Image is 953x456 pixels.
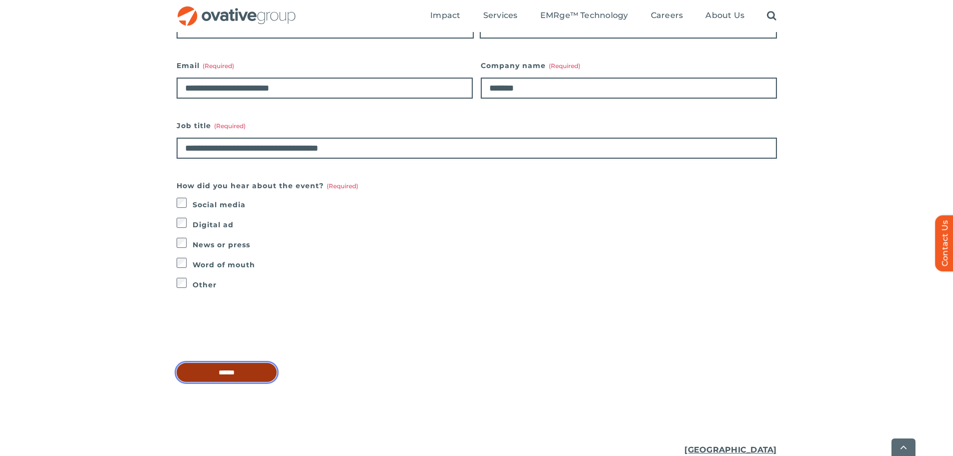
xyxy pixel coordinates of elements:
[767,11,776,22] a: Search
[193,238,777,252] label: News or press
[483,11,518,22] a: Services
[177,119,777,133] label: Job title
[540,11,628,22] a: EMRge™ Technology
[540,11,628,21] span: EMRge™ Technology
[193,218,777,232] label: Digital ad
[193,278,777,292] label: Other
[177,312,329,351] iframe: reCAPTCHA
[430,11,460,22] a: Impact
[177,59,473,73] label: Email
[705,11,744,22] a: About Us
[430,11,460,21] span: Impact
[193,258,777,272] label: Word of mouth
[483,11,518,21] span: Services
[177,179,358,193] legend: How did you hear about the event?
[549,62,580,70] span: (Required)
[651,11,683,22] a: Careers
[705,11,744,21] span: About Us
[327,182,358,190] span: (Required)
[651,11,683,21] span: Careers
[684,445,776,454] u: [GEOGRAPHIC_DATA]
[214,122,246,130] span: (Required)
[481,59,777,73] label: Company name
[193,198,777,212] label: Social media
[203,62,234,70] span: (Required)
[177,5,297,15] a: OG_Full_horizontal_RGB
